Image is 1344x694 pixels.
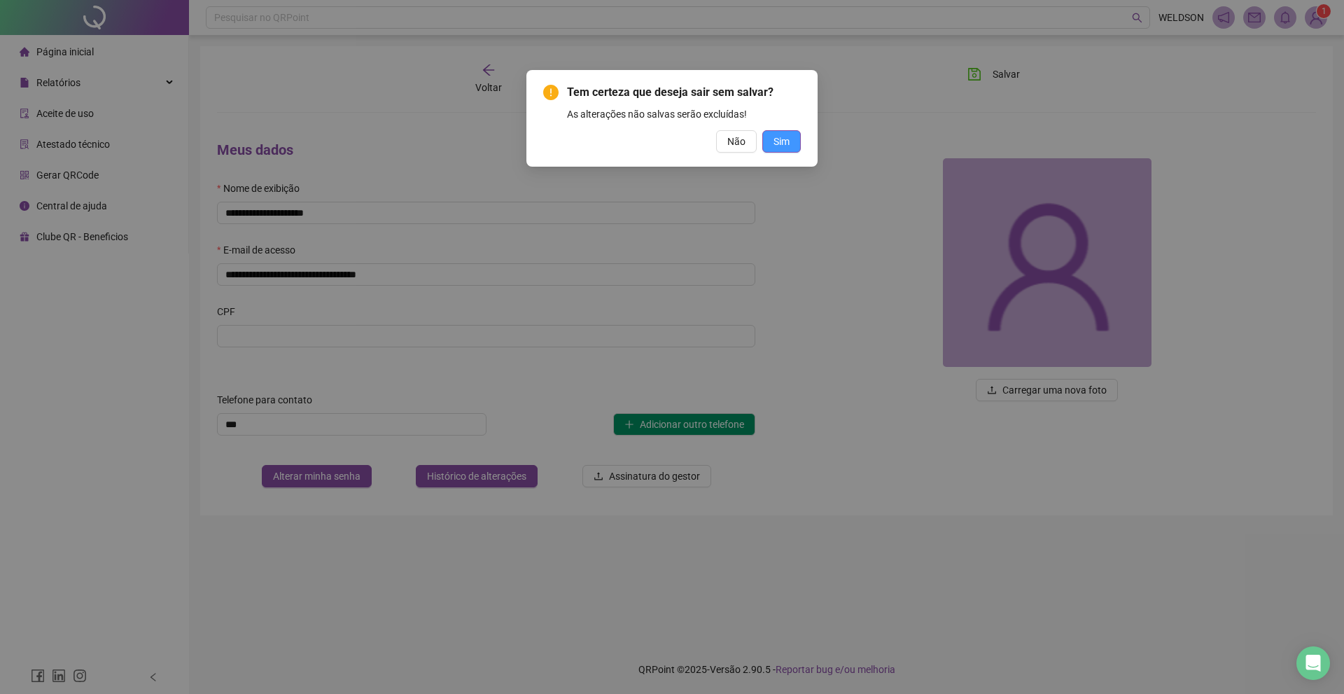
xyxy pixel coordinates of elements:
span: Sim [773,134,790,149]
div: Open Intercom Messenger [1296,646,1330,680]
span: exclamation-circle [543,85,559,100]
span: Não [727,134,745,149]
span: Tem certeza que deseja sair sem salvar? [567,85,773,99]
span: As alterações não salvas serão excluídas! [567,109,747,120]
button: Sim [762,130,801,153]
button: Não [716,130,757,153]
